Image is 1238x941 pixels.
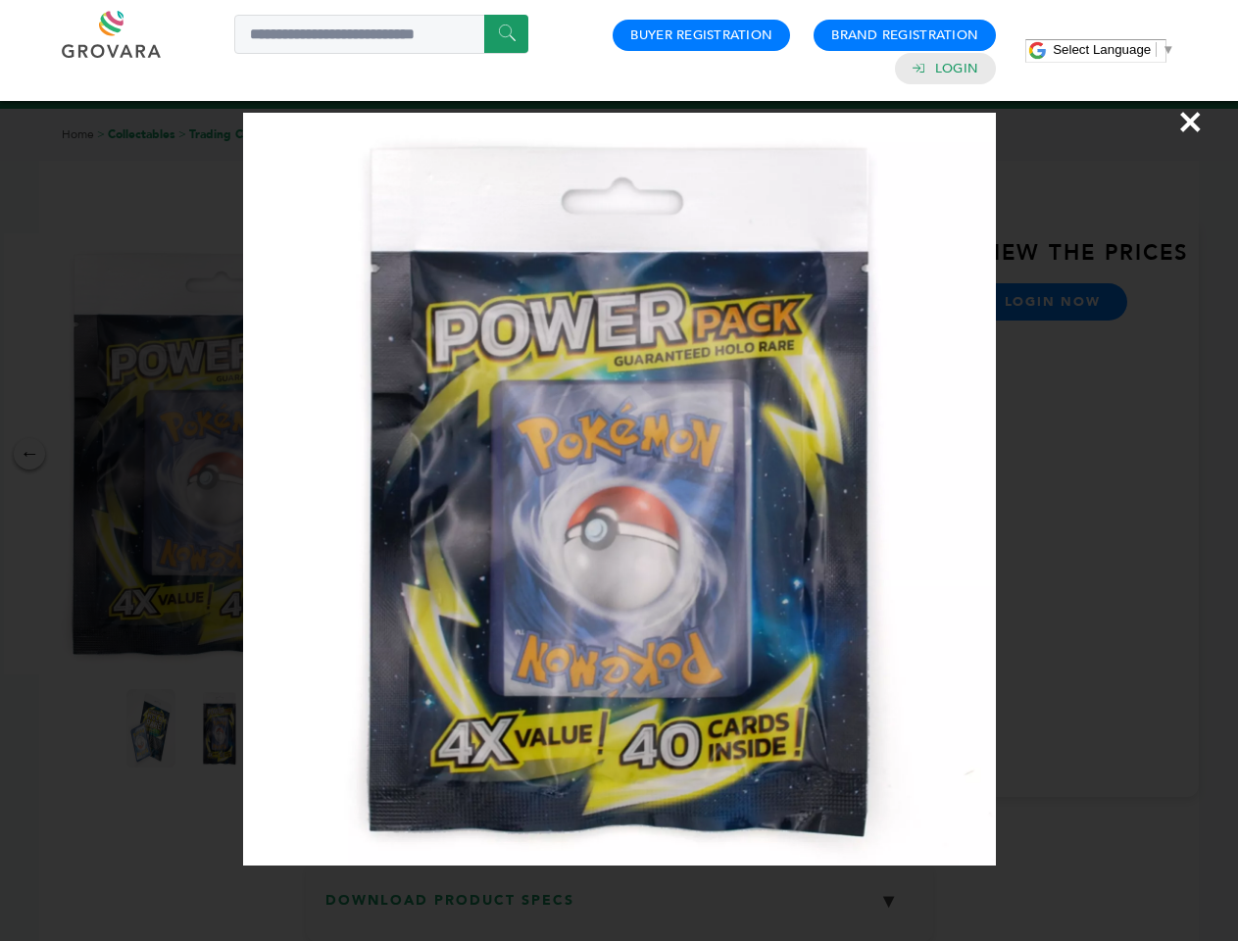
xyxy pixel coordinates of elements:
a: Buyer Registration [630,26,772,44]
input: Search a product or brand... [234,15,528,54]
span: Select Language [1053,42,1151,57]
a: Brand Registration [831,26,978,44]
a: Login [935,60,978,77]
span: × [1177,94,1204,149]
a: Select Language​ [1053,42,1174,57]
span: ▼ [1162,42,1174,57]
span: ​ [1156,42,1157,57]
img: Image Preview [243,113,996,866]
